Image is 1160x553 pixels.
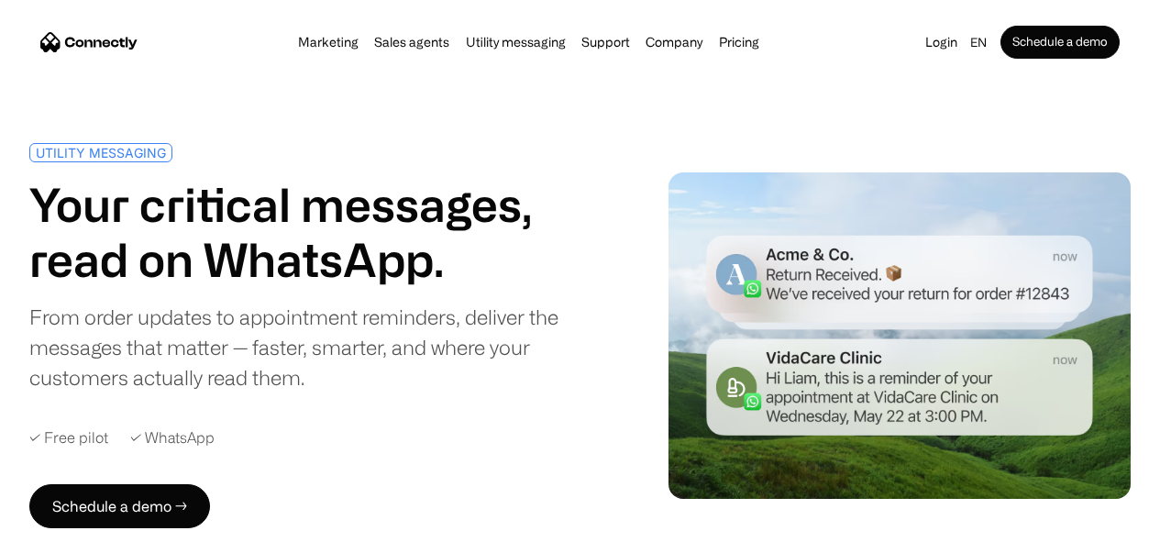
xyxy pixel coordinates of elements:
[29,429,108,447] div: ✓ Free pilot
[1000,26,1120,59] a: Schedule a demo
[130,429,215,447] div: ✓ WhatsApp
[40,28,138,56] a: home
[970,29,987,55] div: en
[29,177,573,287] h1: Your critical messages, read on WhatsApp.
[920,29,963,55] a: Login
[640,29,708,55] div: Company
[576,35,635,50] a: Support
[963,29,1000,55] div: en
[713,35,765,50] a: Pricing
[369,35,455,50] a: Sales agents
[29,484,210,528] a: Schedule a demo →
[36,146,166,160] div: UTILITY MESSAGING
[29,302,573,393] div: From order updates to appointment reminders, deliver the messages that matter — faster, smarter, ...
[646,29,702,55] div: Company
[460,35,571,50] a: Utility messaging
[293,35,364,50] a: Marketing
